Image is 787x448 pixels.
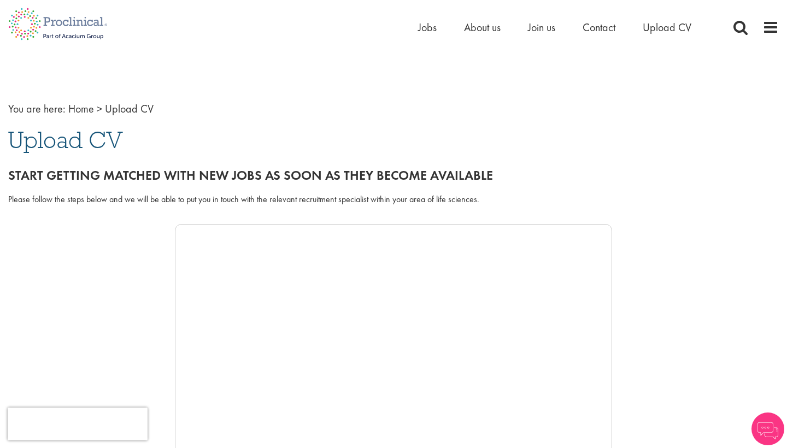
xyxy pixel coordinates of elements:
a: About us [464,20,501,34]
span: > [97,102,102,116]
a: Join us [528,20,555,34]
span: Upload CV [105,102,154,116]
span: You are here: [8,102,66,116]
h2: Start getting matched with new jobs as soon as they become available [8,168,779,182]
a: breadcrumb link [68,102,94,116]
a: Contact [583,20,615,34]
div: Please follow the steps below and we will be able to put you in touch with the relevant recruitme... [8,193,779,206]
a: Jobs [418,20,437,34]
img: Chatbot [751,412,784,445]
a: Upload CV [643,20,691,34]
span: Upload CV [8,125,123,155]
iframe: reCAPTCHA [8,408,148,440]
